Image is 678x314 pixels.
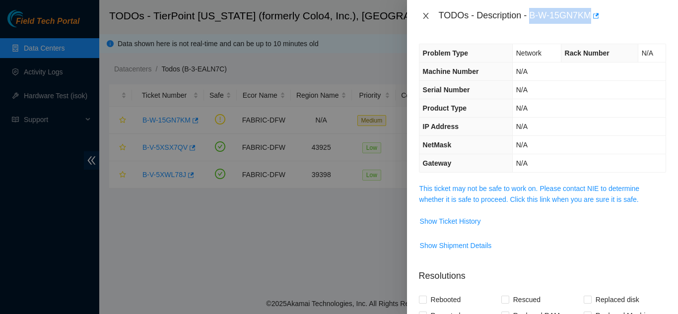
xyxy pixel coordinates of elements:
div: TODOs - Description - B-W-15GN7KM [439,8,666,24]
span: IP Address [423,123,459,130]
span: Network [516,49,542,57]
span: Gateway [423,159,452,167]
span: N/A [516,67,528,75]
span: N/A [516,141,528,149]
span: NetMask [423,141,452,149]
span: Serial Number [423,86,470,94]
span: Product Type [423,104,467,112]
span: N/A [516,104,528,112]
span: N/A [516,123,528,130]
button: Show Shipment Details [419,238,492,253]
span: N/A [642,49,653,57]
span: Problem Type [423,49,469,57]
button: Close [419,11,433,21]
span: Rebooted [427,292,465,308]
span: Rescued [509,292,544,308]
a: This ticket may not be safe to work on. Please contact NIE to determine whether it is safe to pro... [419,185,640,203]
p: Resolutions [419,261,666,283]
button: Show Ticket History [419,213,481,229]
span: N/A [516,159,528,167]
span: N/A [516,86,528,94]
span: Rack Number [565,49,610,57]
span: close [422,12,430,20]
span: Replaced disk [592,292,643,308]
span: Show Shipment Details [420,240,492,251]
span: Show Ticket History [420,216,481,227]
span: Machine Number [423,67,479,75]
